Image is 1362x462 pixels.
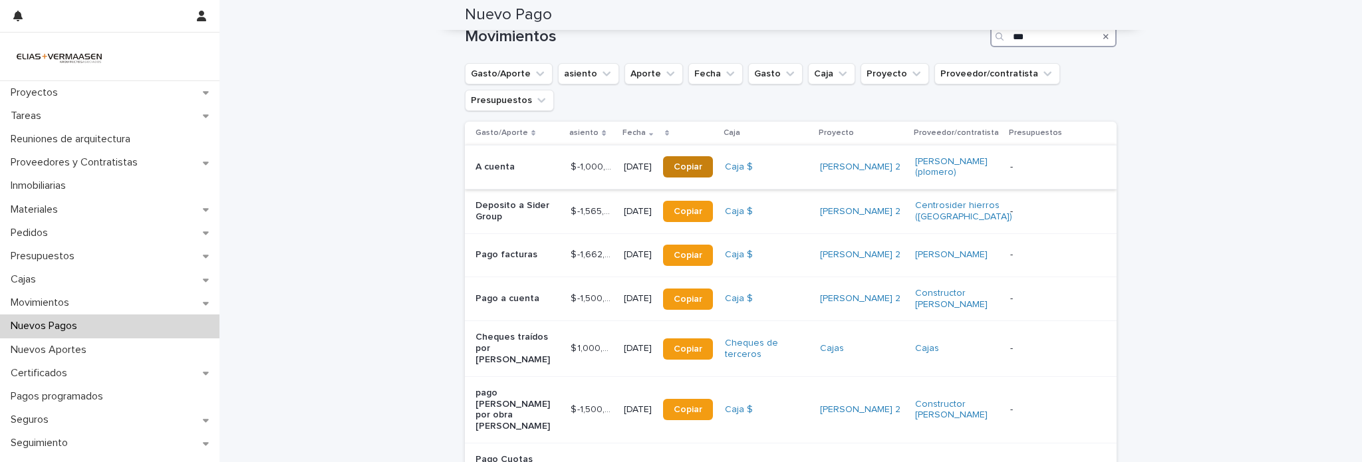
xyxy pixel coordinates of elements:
a: [PERSON_NAME] (plomero) [915,156,998,179]
tr: pago [PERSON_NAME] por obra [PERSON_NAME]$ -1,500,000.00$ -1,500,000.00 [DATE]CopiarCaja $ [PERSO... [465,376,1117,443]
span: Copiar [674,207,702,216]
a: Cajas [820,343,844,354]
p: Proyecto [819,126,854,140]
p: Seguimiento [5,437,78,449]
a: Caja $ [725,293,753,304]
a: Cajas [915,343,939,354]
p: Nuevos Pagos [5,320,88,332]
p: - [1010,206,1093,217]
p: Pago facturas [476,249,559,261]
p: - [1010,162,1093,173]
p: Fecha [622,126,646,140]
button: Fecha [688,63,743,84]
p: Presupuestos [1009,126,1062,140]
h1: Movimientos [465,27,985,47]
a: [PERSON_NAME] 2 [820,206,900,217]
a: Caja $ [725,206,753,217]
p: Seguros [5,413,59,426]
p: [DATE] [624,343,652,354]
p: Movimientos [5,296,80,309]
p: Inmobiliarias [5,179,76,192]
p: A cuenta [476,162,559,173]
p: [DATE] [624,249,652,261]
a: [PERSON_NAME] [915,249,988,261]
p: - [1010,293,1093,304]
p: $ -1,662,000.00 [571,247,615,261]
p: Proveedor/contratista [914,126,999,140]
tr: A cuenta$ -1,000,000.00$ -1,000,000.00 [DATE]CopiarCaja $ [PERSON_NAME] 2 [PERSON_NAME] (plomero) - [465,145,1117,189]
a: Copiar [663,156,713,177]
tr: Pago a cuenta$ -1,500,000.00$ -1,500,000.00 [DATE]CopiarCaja $ [PERSON_NAME] 2 Constructor [PERSO... [465,277,1117,321]
a: Copiar [663,201,713,222]
img: HMeL2XKrRby6DNq2BZlM [11,43,108,70]
button: Gasto/Aporte [465,63,553,84]
p: pago [PERSON_NAME] por obra [PERSON_NAME] [476,388,559,432]
a: Copiar [663,399,713,420]
p: Cajas [5,273,47,286]
a: [PERSON_NAME] 2 [820,249,900,261]
p: Proveedores y Contratistas [5,156,148,169]
p: [DATE] [624,162,652,173]
p: Tareas [5,110,52,122]
tr: Deposito a Sider Group$ -1,565,450.00$ -1,565,450.00 [DATE]CopiarCaja $ [PERSON_NAME] 2 Centrosid... [465,189,1117,234]
p: - [1010,343,1093,354]
p: Pagos programados [5,390,114,403]
p: [DATE] [624,404,652,415]
button: Proveedor/contratista [934,63,1060,84]
p: Presupuestos [5,250,85,263]
p: Pedidos [5,227,59,239]
p: $ -1,500,000.00 [571,290,615,304]
span: Copiar [674,344,702,354]
p: Reuniones de arquitectura [5,133,141,146]
a: Copiar [663,245,713,266]
a: Constructor [PERSON_NAME] [915,399,998,421]
p: [DATE] [624,293,652,304]
p: [DATE] [624,206,652,217]
a: [PERSON_NAME] 2 [820,293,900,304]
a: Copiar [663,338,713,360]
p: Pago a cuenta [476,293,559,304]
span: Copiar [674,251,702,260]
button: Caja [808,63,855,84]
span: Copiar [674,162,702,172]
a: Caja $ [725,249,753,261]
p: - [1010,249,1093,261]
tr: Pago facturas$ -1,662,000.00$ -1,662,000.00 [DATE]CopiarCaja $ [PERSON_NAME] 2 [PERSON_NAME] - [465,233,1117,277]
p: Deposito a Sider Group [476,200,559,223]
button: Proyecto [861,63,929,84]
p: Certificados [5,367,78,380]
span: Copiar [674,405,702,414]
p: Caja [724,126,740,140]
span: Copiar [674,294,702,304]
p: Nuevos Aportes [5,344,97,356]
p: Materiales [5,203,68,216]
p: Proyectos [5,86,68,99]
p: Gasto/Aporte [476,126,528,140]
p: Cheques traídos por [PERSON_NAME] [476,332,559,365]
a: Copiar [663,289,713,310]
p: $ 1,000,000.00 [571,340,615,354]
a: Cheques de terceros [725,338,808,360]
p: $ -1,565,450.00 [571,203,615,217]
p: - [1010,404,1093,415]
tr: Cheques traídos por [PERSON_NAME]$ 1,000,000.00$ 1,000,000.00 [DATE]CopiarCheques de terceros Caj... [465,321,1117,376]
button: asiento [558,63,619,84]
a: [PERSON_NAME] 2 [820,404,900,415]
a: Centrosider hierros ([GEOGRAPHIC_DATA]) [915,200,1012,223]
button: Gasto [748,63,803,84]
p: $ -1,500,000.00 [571,402,615,415]
p: asiento [569,126,599,140]
h2: Nuevo Pago [465,5,552,25]
button: Presupuestos [465,90,554,111]
a: Caja $ [725,162,753,173]
input: Search [990,26,1117,47]
a: Caja $ [725,404,753,415]
p: $ -1,000,000.00 [571,159,615,173]
button: Aporte [624,63,683,84]
a: [PERSON_NAME] 2 [820,162,900,173]
a: Constructor [PERSON_NAME] [915,288,998,310]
